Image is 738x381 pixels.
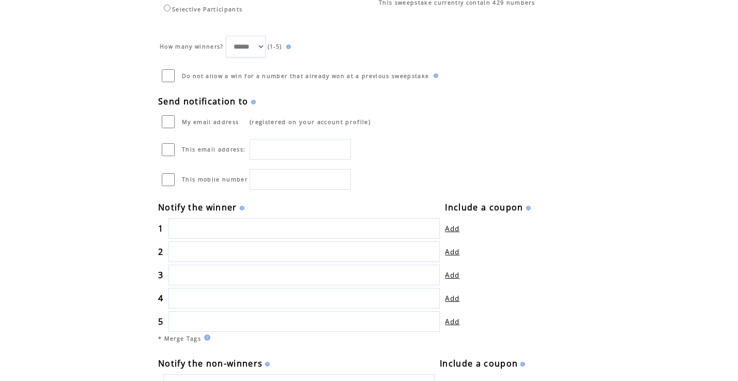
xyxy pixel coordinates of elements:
span: This email address: [182,146,245,153]
img: help.gif [431,73,438,78]
span: 1 [158,223,163,234]
span: (registered on your account profile) [250,118,371,126]
span: 4 [158,293,163,304]
span: 3 [158,269,163,281]
label: Selective Participants [161,6,242,13]
a: Add [445,270,459,280]
img: help.gif [201,334,210,341]
span: My email address [182,118,239,126]
span: (1-5) [268,43,282,50]
span: Send notification to [158,96,249,107]
img: help.gif [237,206,244,210]
span: Do not allow a win for a number that already won at a previous sweepstake [182,72,429,80]
img: help.gif [249,100,256,104]
img: help.gif [524,206,531,210]
img: help.gif [284,44,291,49]
a: Add [445,317,459,326]
span: How many winners? [160,43,224,50]
a: Add [445,224,459,233]
span: Notify the non-winners [158,358,263,369]
span: This mobile number [182,176,248,183]
span: Include a coupon [445,202,523,213]
a: Add [445,294,459,303]
span: Include a coupon [440,358,518,369]
img: help.gif [518,362,525,367]
input: Selective Participants [164,5,171,11]
span: 2 [158,246,163,257]
img: help.gif [263,362,270,367]
span: Notify the winner [158,202,237,213]
span: * Merge Tags [158,335,201,342]
a: Add [445,247,459,256]
span: 5 [158,316,163,327]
